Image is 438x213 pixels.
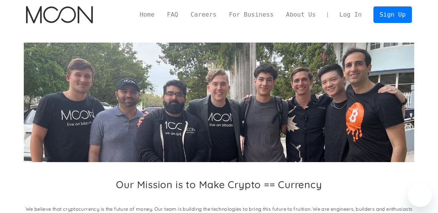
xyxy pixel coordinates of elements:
[133,10,160,20] a: Home
[184,10,223,20] a: Careers
[26,6,93,23] img: Moon Logo
[408,183,432,207] iframe: Button to launch messaging window
[333,7,368,23] a: Log In
[116,179,322,190] h2: Our Mission is to Make Crypto == Currency
[280,10,322,20] a: About Us
[223,10,280,20] a: For Business
[373,6,412,23] a: Sign Up
[26,6,93,23] a: home
[161,10,184,20] a: FAQ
